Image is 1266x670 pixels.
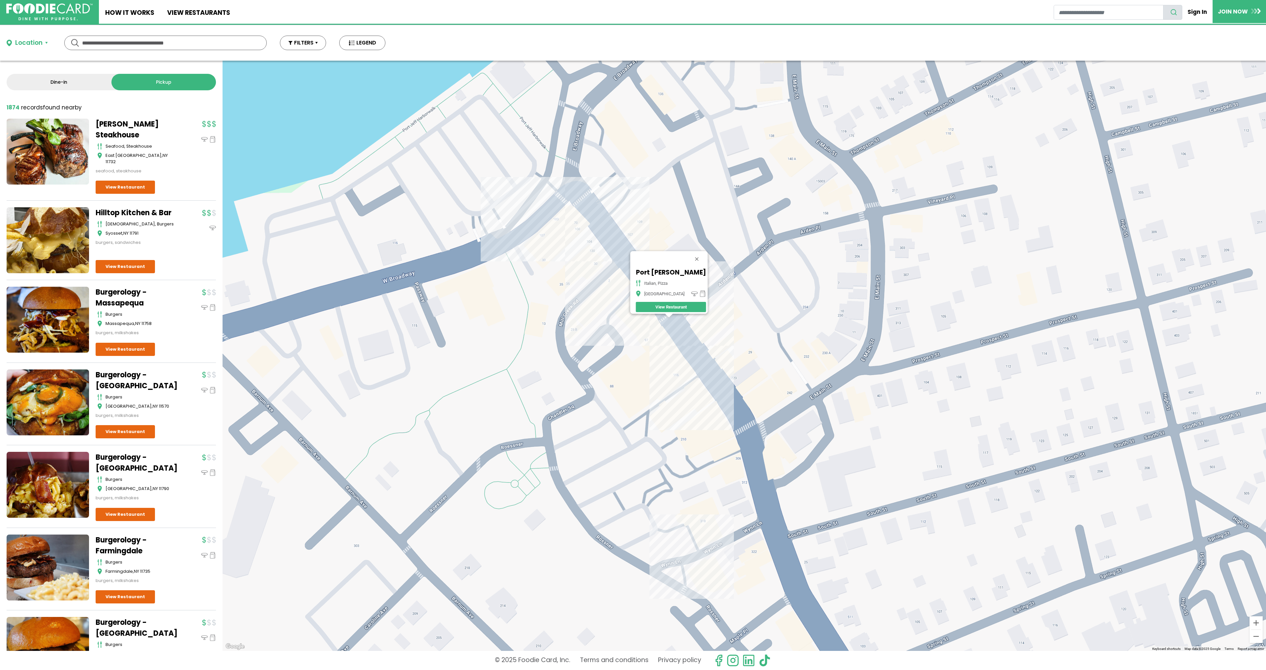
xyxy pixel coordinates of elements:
[105,143,178,150] div: seafood, steakhouse
[636,290,641,297] img: map_icon.png
[758,654,771,667] img: tiktok.svg
[96,495,178,501] div: burgers, milkshakes
[201,304,208,311] img: dinein_icon.svg
[97,476,102,483] img: cutlery_icon.svg
[141,320,152,327] span: 11758
[658,654,701,667] a: Privacy policy
[105,221,178,227] div: [DEMOGRAPHIC_DATA], burgers
[224,642,246,651] a: Open this area in Google Maps (opens a new window)
[97,403,102,410] img: map_icon.svg
[7,103,19,111] strong: 1874
[96,590,155,603] a: View Restaurant
[136,651,146,657] span: 11724
[105,641,178,648] div: burgers
[580,654,648,667] a: Terms and conditions
[123,230,129,236] span: NY
[96,452,178,474] a: Burgerology - [GEOGRAPHIC_DATA]
[1163,5,1182,20] button: search
[1238,647,1264,651] a: Report a map error
[96,617,178,639] a: Burgerology - [GEOGRAPHIC_DATA]
[699,290,706,297] img: pickup_icon.png
[209,225,216,231] img: dinein_icon.svg
[1054,5,1163,20] input: restaurant search
[97,485,102,492] img: map_icon.svg
[105,568,133,574] span: Farmingdale
[96,207,178,218] a: Hilltop Kitchen & Bar
[105,403,178,410] div: ,
[224,642,246,651] img: Google
[209,387,216,393] img: pickup_icon.svg
[105,651,178,657] div: ,
[495,654,570,667] p: © 2025 Foodie Card, Inc.
[6,3,93,21] img: FoodieCard; Eat, Drink, Save, Donate
[644,291,684,296] div: [GEOGRAPHIC_DATA]
[209,136,216,143] img: pickup_icon.svg
[1152,647,1181,651] button: Keyboard shortcuts
[96,260,155,273] a: View Restaurant
[105,476,178,483] div: burgers
[140,568,150,574] span: 11735
[97,311,102,318] img: cutlery_icon.svg
[209,552,216,559] img: pickup_icon.svg
[201,387,208,393] img: dinein_icon.svg
[96,168,178,174] div: seafood, steakhouse
[1224,647,1234,651] a: Terms
[97,559,102,566] img: cutlery_icon.svg
[105,394,178,400] div: burgers
[96,287,178,308] a: Burgerology - Massapequa
[201,634,208,641] img: dinein_icon.svg
[1250,630,1263,643] button: Zoom out
[689,251,705,267] button: Close
[21,103,43,111] span: records
[644,280,667,285] div: italian, pizza
[97,152,102,159] img: map_icon.svg
[105,568,178,575] div: ,
[7,38,48,48] button: Location
[134,568,139,574] span: NY
[201,469,208,476] img: dinein_icon.svg
[96,425,155,438] a: View Restaurant
[105,230,178,237] div: ,
[111,74,216,90] a: Pickup
[105,651,129,657] span: Huntington
[96,343,155,356] a: View Restaurant
[339,36,385,50] button: LEGEND
[280,36,326,50] button: FILTERS
[97,230,102,237] img: map_icon.svg
[105,320,178,327] div: ,
[105,230,122,236] span: Syosset
[105,485,178,492] div: ,
[96,369,178,391] a: Burgerology - [GEOGRAPHIC_DATA]
[691,290,698,297] img: dinein_icon.png
[97,568,102,575] img: map_icon.svg
[135,320,140,327] span: NY
[96,119,178,140] a: [PERSON_NAME] Steakhouse
[97,641,102,648] img: cutlery_icon.svg
[7,103,82,112] div: found nearby
[163,152,168,159] span: NY
[96,181,155,194] a: View Restaurant
[97,651,102,657] img: map_icon.svg
[97,143,102,150] img: cutlery_icon.svg
[97,320,102,327] img: map_icon.svg
[105,485,152,492] span: [GEOGRAPHIC_DATA]
[223,61,1266,651] div: Joey Z's
[636,269,706,276] h5: Port [PERSON_NAME]
[209,469,216,476] img: pickup_icon.svg
[153,485,158,492] span: NY
[130,230,138,236] span: 11791
[105,559,178,566] div: burgers
[96,535,178,556] a: Burgerology - Farmingdale
[105,403,152,409] span: [GEOGRAPHIC_DATA]
[96,330,178,336] div: burgers, milkshakes
[1250,616,1263,629] button: Zoom in
[96,577,178,584] div: burgers, milkshakes
[7,74,111,90] a: Dine-in
[1182,5,1213,19] a: Sign In
[201,136,208,143] img: dinein_icon.svg
[159,485,169,492] span: 11790
[97,394,102,400] img: cutlery_icon.svg
[97,221,102,227] img: cutlery_icon.svg
[105,159,116,165] span: 11732
[105,320,134,327] span: Massapequa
